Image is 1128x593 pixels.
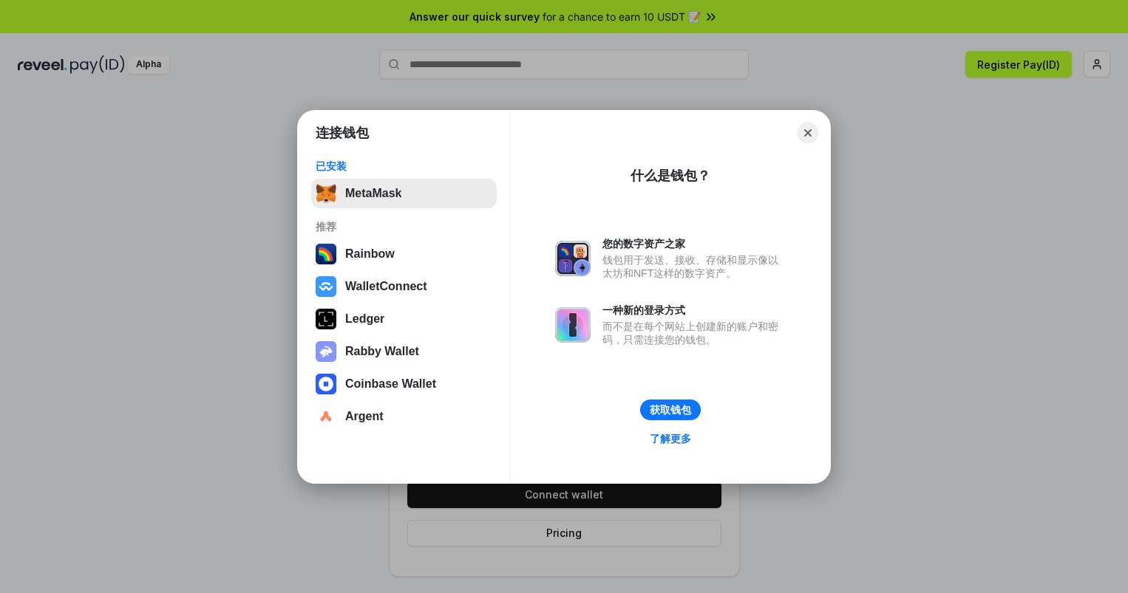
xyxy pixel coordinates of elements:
div: Argent [345,410,384,423]
button: MetaMask [311,179,497,208]
img: svg+xml,%3Csvg%20fill%3D%22none%22%20height%3D%2233%22%20viewBox%3D%220%200%2035%2033%22%20width%... [316,183,336,204]
h1: 连接钱包 [316,124,369,142]
img: svg+xml,%3Csvg%20xmlns%3D%22http%3A%2F%2Fwww.w3.org%2F2000%2Fsvg%22%20fill%3D%22none%22%20viewBox... [555,307,591,343]
button: 获取钱包 [640,400,701,420]
img: svg+xml,%3Csvg%20width%3D%2228%22%20height%3D%2228%22%20viewBox%3D%220%200%2028%2028%22%20fill%3D... [316,406,336,427]
img: svg+xml,%3Csvg%20xmlns%3D%22http%3A%2F%2Fwww.w3.org%2F2000%2Fsvg%22%20width%3D%2228%22%20height%3... [316,309,336,329]
div: MetaMask [345,187,401,200]
button: Argent [311,402,497,431]
div: Rabby Wallet [345,345,419,358]
img: svg+xml,%3Csvg%20width%3D%2228%22%20height%3D%2228%22%20viewBox%3D%220%200%2028%2028%22%20fill%3D... [316,276,336,297]
div: 您的数字资产之家 [602,237,786,250]
button: Rainbow [311,239,497,269]
div: 钱包用于发送、接收、存储和显示像以太坊和NFT这样的数字资产。 [602,253,786,280]
div: 了解更多 [650,432,691,445]
div: Ledger [345,312,384,326]
img: svg+xml,%3Csvg%20xmlns%3D%22http%3A%2F%2Fwww.w3.org%2F2000%2Fsvg%22%20fill%3D%22none%22%20viewBox... [316,341,336,362]
div: 已安装 [316,160,492,173]
div: 推荐 [316,220,492,233]
div: 获取钱包 [650,403,691,417]
div: Rainbow [345,247,395,261]
button: WalletConnect [311,272,497,301]
div: 什么是钱包？ [631,167,710,185]
div: Coinbase Wallet [345,377,436,391]
button: Close [798,123,818,143]
div: WalletConnect [345,280,427,293]
div: 而不是在每个网站上创建新的账户和密码，只需连接您的钱包。 [602,320,786,346]
div: 一种新的登录方式 [602,304,786,317]
img: svg+xml,%3Csvg%20xmlns%3D%22http%3A%2F%2Fwww.w3.org%2F2000%2Fsvg%22%20fill%3D%22none%22%20viewBox... [555,241,591,276]
img: svg+xml,%3Csvg%20width%3D%2228%22%20height%3D%2228%22%20viewBox%3D%220%200%2028%2028%22%20fill%3D... [316,374,336,394]
img: svg+xml,%3Csvg%20width%3D%22120%22%20height%3D%22120%22%20viewBox%3D%220%200%20120%20120%22%20fil... [316,244,336,264]
button: Coinbase Wallet [311,369,497,399]
button: Rabby Wallet [311,337,497,366]
a: 了解更多 [641,429,700,448]
button: Ledger [311,304,497,334]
